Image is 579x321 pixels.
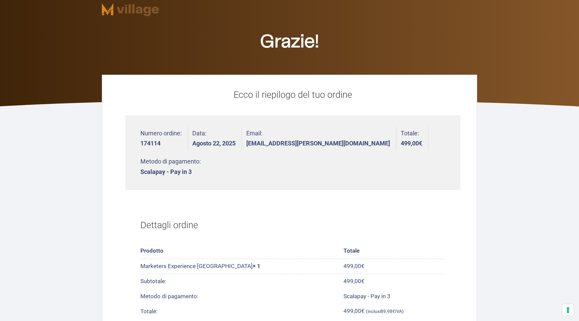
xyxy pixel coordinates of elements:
span: € [361,308,365,314]
button: Le tue preferenze relative al consenso per le tecnologie di tracciamento [562,304,574,316]
span: € [361,278,365,284]
span: 89,98 [381,309,395,314]
th: Subtotale: [140,274,343,289]
h2: Dettagli ordine [140,211,445,239]
bdi: 499,00 [401,140,422,147]
span: 499,00 [343,308,365,314]
p: Ecco il riepilogo del tuo ordine [125,88,460,102]
strong: [EMAIL_ADDRESS][PERSON_NAME][DOMAIN_NAME] [246,140,390,146]
strong: Scalapay - Pay in 3 [140,169,201,175]
span: € [419,140,422,147]
strong: 174114 [140,140,182,146]
th: Totale [343,244,445,259]
th: Prodotto [140,244,343,259]
th: Totale: [140,304,343,319]
small: (inclusi IVA) [366,309,404,314]
li: Totale: [401,127,429,150]
li: Data: [192,127,242,150]
th: Metodo di pagamento: [140,289,343,304]
td: Marketers Experience [GEOGRAPHIC_DATA] [140,259,343,274]
li: Numero ordine: [140,127,188,150]
li: Metodo di pagamento: [140,155,201,178]
strong: × 1 [253,263,260,269]
h2: Grazie! [169,33,410,51]
span: € [361,263,365,269]
td: Scalapay - Pay in 3 [343,289,445,304]
bdi: 499,00 [343,263,365,269]
span: 499,00 [343,278,365,284]
li: Email: [246,127,396,150]
span: € [392,309,395,314]
strong: Agosto 22, 2025 [192,140,236,146]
